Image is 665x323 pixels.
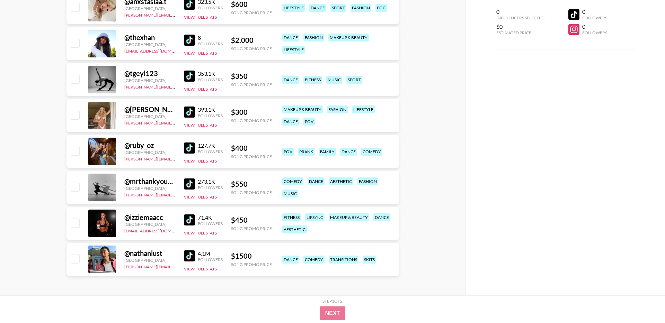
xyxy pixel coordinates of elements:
[184,71,195,82] img: TikTok
[231,144,272,153] div: $ 400
[351,4,371,12] div: fashion
[198,113,223,118] div: Followers
[329,213,369,221] div: makeup & beauty
[184,35,195,46] img: TikTok
[327,105,348,113] div: fashion
[198,70,223,77] div: 353.1K
[282,4,305,12] div: lifestyle
[124,249,176,258] div: @ nathanlust
[198,106,223,113] div: 393.1K
[198,142,223,149] div: 127.7K
[582,15,607,20] div: Followers
[582,23,607,30] div: 0
[231,190,272,195] div: Song Promo Price
[184,266,217,271] button: View Full Stats
[357,177,378,185] div: fashion
[231,262,272,267] div: Song Promo Price
[282,190,298,197] div: music
[282,177,303,185] div: comedy
[184,158,217,164] button: View Full Stats
[124,69,176,78] div: @ tgeyl123
[282,148,294,156] div: pov
[184,86,217,92] button: View Full Stats
[198,185,223,190] div: Followers
[198,178,223,185] div: 273.1K
[184,250,195,261] img: TikTok
[198,250,223,257] div: 4.1M
[231,252,272,260] div: $ 1500
[303,34,324,41] div: fashion
[184,230,217,236] button: View Full Stats
[303,256,325,264] div: comedy
[124,191,227,197] a: [PERSON_NAME][EMAIL_ADDRESS][DOMAIN_NAME]
[124,33,176,42] div: @ thexhan
[124,47,194,54] a: [EMAIL_ADDRESS][DOMAIN_NAME]
[231,46,272,51] div: Song Promo Price
[496,23,544,30] div: $0
[630,288,657,315] iframe: Drift Widget Chat Controller
[124,141,176,150] div: @ ruby_oz
[184,178,195,190] img: TikTok
[496,30,544,35] div: Estimated Price
[303,118,315,126] div: pov
[198,41,223,46] div: Followers
[231,108,272,117] div: $ 300
[320,306,346,320] button: Next
[124,258,176,263] div: [GEOGRAPHIC_DATA]
[282,34,299,41] div: dance
[231,226,272,231] div: Song Promo Price
[231,82,272,87] div: Song Promo Price
[124,177,176,186] div: @ mrthankyouplease
[352,105,375,113] div: lifestyle
[308,177,325,185] div: dance
[124,105,176,114] div: @ [PERSON_NAME].[PERSON_NAME]
[124,6,176,11] div: [GEOGRAPHIC_DATA]
[231,10,272,15] div: Song Promo Price
[282,225,307,233] div: aesthetic
[124,186,176,191] div: [GEOGRAPHIC_DATA]
[309,4,326,12] div: dance
[124,42,176,47] div: [GEOGRAPHIC_DATA]
[198,214,223,221] div: 71.4K
[282,76,299,84] div: dance
[124,11,227,18] a: [PERSON_NAME][EMAIL_ADDRESS][DOMAIN_NAME]
[124,222,176,227] div: [GEOGRAPHIC_DATA]
[124,114,176,119] div: [GEOGRAPHIC_DATA]
[184,50,217,56] button: View Full Stats
[361,148,382,156] div: comedy
[231,36,272,45] div: $ 2,000
[124,227,194,233] a: [EMAIL_ADDRESS][DOMAIN_NAME]
[363,256,376,264] div: skits
[329,177,353,185] div: aesthetic
[198,257,223,262] div: Followers
[330,4,346,12] div: sport
[124,119,227,126] a: [PERSON_NAME][EMAIL_ADDRESS][DOMAIN_NAME]
[305,213,325,221] div: lipsync
[298,148,314,156] div: prank
[184,142,195,154] img: TikTok
[373,213,390,221] div: dance
[375,4,387,12] div: poc
[198,77,223,82] div: Followers
[124,78,176,83] div: [GEOGRAPHIC_DATA]
[326,76,342,84] div: music
[184,214,195,225] img: TikTok
[198,149,223,154] div: Followers
[231,118,272,123] div: Song Promo Price
[231,180,272,188] div: $ 550
[124,263,227,269] a: [PERSON_NAME][EMAIL_ADDRESS][DOMAIN_NAME]
[582,8,607,15] div: 0
[282,105,323,113] div: makeup & beauty
[184,122,217,128] button: View Full Stats
[303,76,322,84] div: fitness
[282,256,299,264] div: dance
[496,8,544,15] div: 0
[124,150,176,155] div: [GEOGRAPHIC_DATA]
[231,154,272,159] div: Song Promo Price
[198,34,223,41] div: 8
[282,118,299,126] div: dance
[328,34,369,41] div: makeup & beauty
[496,15,544,20] div: Influencers Selected
[319,148,336,156] div: family
[124,155,227,161] a: [PERSON_NAME][EMAIL_ADDRESS][DOMAIN_NAME]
